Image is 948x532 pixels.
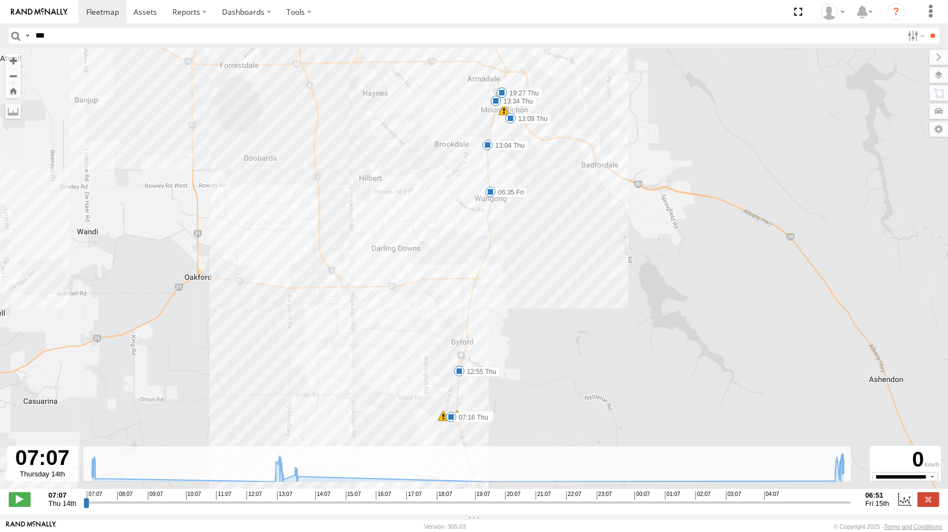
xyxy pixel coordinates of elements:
strong: 07:07 [49,491,76,499]
label: Search Filter Options [903,28,927,44]
i: ? [887,3,905,21]
div: 0 [872,448,939,471]
span: 08:07 [117,491,133,500]
span: 15:07 [346,491,361,500]
span: 20:07 [505,491,520,500]
label: 12:55 Thu [459,367,500,377]
label: Search Query [23,28,32,44]
label: 13:09 Thu [511,114,551,124]
span: Thu 14th Aug 2025 [49,499,76,507]
span: 09:07 [148,491,163,500]
span: 19:07 [475,491,490,500]
span: 00:07 [634,491,650,500]
label: 19:27 Thu [502,88,542,98]
span: 21:07 [536,491,551,500]
span: 01:07 [665,491,680,500]
label: Map Settings [929,122,948,137]
label: 13:34 Thu [496,96,536,106]
a: Terms and Conditions [884,523,942,530]
label: 13:04 Thu [488,141,528,150]
span: 04:07 [764,491,779,500]
span: 07:07 [87,491,102,500]
span: 23:07 [597,491,612,500]
span: 11:07 [216,491,231,500]
span: 22:07 [566,491,581,500]
button: Zoom in [5,53,21,68]
button: Zoom Home [5,83,21,98]
span: 13:07 [277,491,292,500]
span: 18:07 [437,491,452,500]
span: Fri 15th Aug 2025 [865,499,889,507]
span: 03:07 [726,491,741,500]
span: 02:07 [695,491,711,500]
div: 8 [499,105,509,116]
div: Version: 305.03 [424,523,466,530]
label: Close [917,492,939,506]
button: Zoom out [5,68,21,83]
label: 06:45 Fri [457,411,494,421]
label: 07:16 Thu [451,413,491,422]
a: Visit our Website [6,521,56,532]
div: © Copyright 2025 - [833,523,942,530]
span: 10:07 [186,491,201,500]
img: rand-logo.svg [11,8,68,16]
span: 12:07 [247,491,262,500]
label: 06:35 Fri [490,188,527,197]
span: 14:07 [315,491,331,500]
span: 17:07 [406,491,422,500]
label: Measure [5,104,21,119]
span: 16:07 [376,491,391,500]
label: Play/Stop [9,492,31,506]
strong: 06:51 [865,491,889,499]
div: Jaydon Walker [817,4,849,20]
